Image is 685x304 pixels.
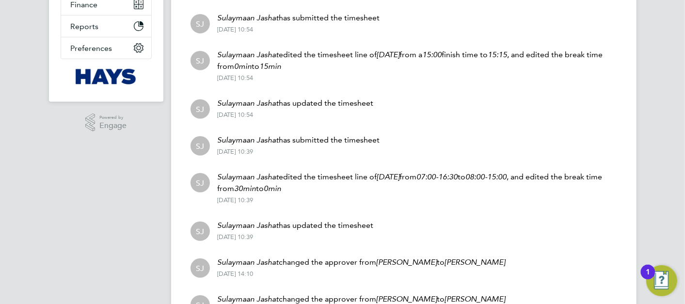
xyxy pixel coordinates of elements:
em: Sulaymaan Jashat [218,294,279,304]
em: 15:00 [423,50,442,59]
span: SJ [196,177,204,188]
em: 15min [260,62,282,71]
em: [DATE] [377,50,400,59]
span: SJ [196,104,204,114]
span: Powered by [99,113,127,122]
p: has submitted the timesheet [218,134,380,146]
em: Sulaymaan Jashat [218,221,279,230]
div: 1 [646,272,650,285]
img: hays-logo-retina.png [76,69,136,84]
em: Sulaymaan Jashat [218,135,279,144]
span: SJ [196,226,204,237]
p: has submitted the timesheet [218,12,380,24]
em: Sulaymaan Jashat [218,257,279,267]
span: Preferences [71,44,112,53]
p: has updated the timesheet [218,220,374,231]
span: SJ [196,18,204,29]
button: Preferences [61,37,151,59]
em: [PERSON_NAME] [377,257,437,267]
div: [DATE] 10:54 [218,111,374,119]
em: 30min [235,184,256,193]
em: [DATE] [377,172,400,181]
em: Sulaymaan Jashat [218,50,279,59]
div: Sulaymaan Jashat [191,14,210,33]
div: [DATE] 10:39 [218,148,380,156]
em: [PERSON_NAME] [445,257,506,267]
p: edited the timesheet line of from a finish time to , and edited the break time from to [218,49,617,72]
span: SJ [196,263,204,273]
p: edited the timesheet line of from to , and edited the break time from to [218,171,617,194]
em: Sulaymaan Jashat [218,172,279,181]
em: 07:00-16:30 [417,172,458,181]
a: Go to home page [61,69,152,84]
div: [DATE] 10:39 [218,196,617,204]
span: Reports [71,22,99,31]
p: has updated the timesheet [218,97,374,109]
em: Sulaymaan Jashat [218,98,279,108]
div: [DATE] 14:10 [218,270,506,278]
button: Open Resource Center, 1 new notification [646,265,677,296]
div: Sulaymaan Jashat [191,173,210,192]
div: [DATE] 10:54 [218,74,617,82]
div: [DATE] 10:39 [218,233,374,241]
em: 15:15 [488,50,508,59]
p: changed the approver from to [218,256,506,268]
a: Powered byEngage [85,113,127,132]
div: Sulaymaan Jashat [191,51,210,70]
div: Sulaymaan Jashat [191,222,210,241]
em: [PERSON_NAME] [445,294,506,304]
span: SJ [196,141,204,151]
em: [PERSON_NAME] [377,294,437,304]
button: Reports [61,16,151,37]
div: Sulaymaan Jashat [191,99,210,119]
span: SJ [196,55,204,66]
span: Engage [99,122,127,130]
div: Sulaymaan Jashat [191,136,210,156]
div: Sulaymaan Jashat [191,258,210,278]
div: [DATE] 10:54 [218,26,380,33]
em: 0min [235,62,252,71]
em: Sulaymaan Jashat [218,13,279,22]
em: 08:00-15:00 [466,172,507,181]
em: 0min [264,184,282,193]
